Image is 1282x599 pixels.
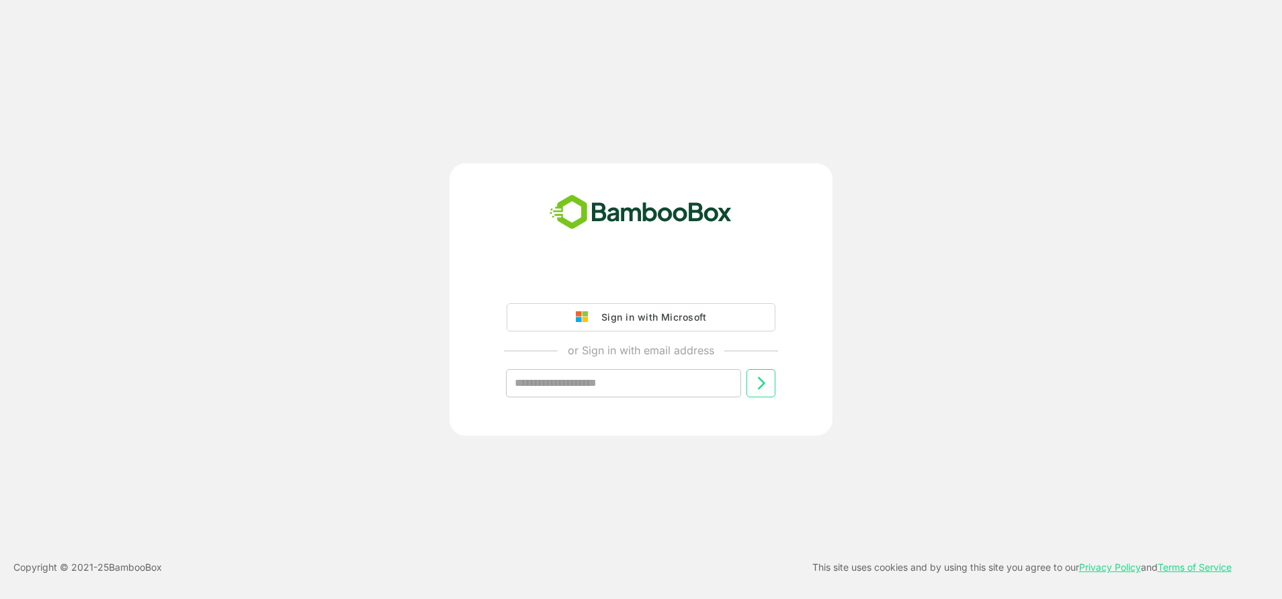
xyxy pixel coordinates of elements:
a: Terms of Service [1158,561,1232,573]
iframe: Sign in with Google Button [500,266,782,295]
p: or Sign in with email address [568,342,714,358]
img: bamboobox [542,190,739,235]
p: Copyright © 2021- 25 BambooBox [13,559,162,575]
img: google [576,311,595,323]
a: Privacy Policy [1079,561,1141,573]
iframe: Sign in with Google Dialogue [1006,13,1269,137]
button: Sign in with Microsoft [507,303,775,331]
p: This site uses cookies and by using this site you agree to our and [812,559,1232,575]
div: Sign in with Microsoft [595,309,706,326]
